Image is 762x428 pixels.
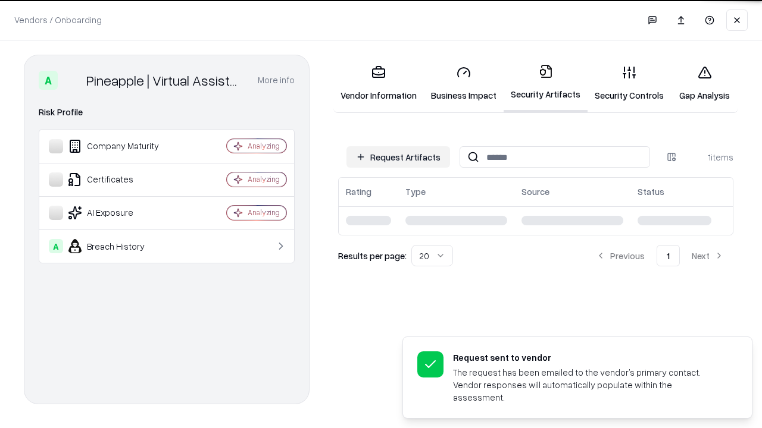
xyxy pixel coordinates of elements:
button: 1 [657,245,680,266]
a: Business Impact [424,56,504,111]
div: Analyzing [248,141,280,151]
div: Source [521,185,549,198]
div: AI Exposure [49,206,191,220]
p: Results per page: [338,250,407,262]
p: Vendors / Onboarding [14,14,102,26]
a: Security Artifacts [504,55,588,112]
div: Company Maturity [49,139,191,153]
button: Request Artifacts [346,146,450,168]
div: 1 items [686,151,733,163]
div: Risk Profile [39,105,295,119]
img: Pineapple | Virtual Assistant Agency [63,71,82,90]
div: Analyzing [248,207,280,218]
div: Request sent to vendor [453,351,723,364]
div: The request has been emailed to the vendor’s primary contact. Vendor responses will automatically... [453,366,723,404]
div: Analyzing [248,174,280,184]
div: Certificates [49,172,191,187]
a: Security Controls [588,56,671,111]
div: Pineapple | Virtual Assistant Agency [86,71,243,90]
nav: pagination [586,245,733,266]
div: A [49,239,63,253]
div: A [39,71,58,90]
div: Rating [346,185,371,198]
a: Gap Analysis [671,56,738,111]
div: Breach History [49,239,191,253]
div: Status [638,185,664,198]
div: Type [405,185,426,198]
a: Vendor Information [333,56,424,111]
button: More info [258,70,295,91]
